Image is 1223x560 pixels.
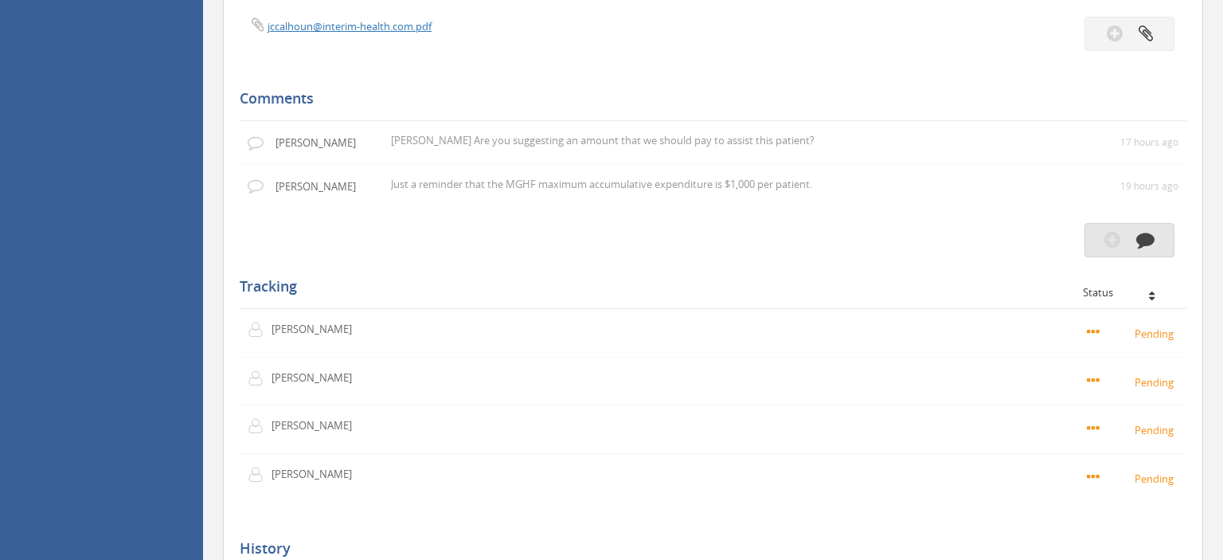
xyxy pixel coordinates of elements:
img: user-icon.png [248,418,272,434]
p: [PERSON_NAME] [272,467,363,482]
p: Jim Are you suggesting an amount that we should pay to assist this patient? [391,133,948,148]
small: 19 hours ago [1120,179,1178,193]
small: Pending [1087,373,1178,390]
div: Status [1083,287,1174,298]
small: Pending [1087,469,1178,487]
p: Just a reminder that the MGHF maximum accumulative expenditure is $1,000 per patient. [391,177,948,192]
p: [PERSON_NAME] [272,418,363,433]
img: user-icon.png [248,467,272,483]
h5: Comments [240,91,1174,107]
small: Pending [1087,421,1178,438]
h5: Tracking [240,279,1174,295]
p: [PERSON_NAME] [272,322,363,337]
p: [PERSON_NAME] [272,370,363,386]
small: 17 hours ago [1120,135,1178,149]
a: jccalhoun@interim-health.com.pdf [268,19,432,33]
p: [PERSON_NAME] [275,135,366,151]
small: Pending [1087,324,1178,342]
p: [PERSON_NAME] [275,179,366,194]
img: user-icon.png [248,370,272,386]
img: user-icon.png [248,322,272,338]
h5: History [240,541,1174,557]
